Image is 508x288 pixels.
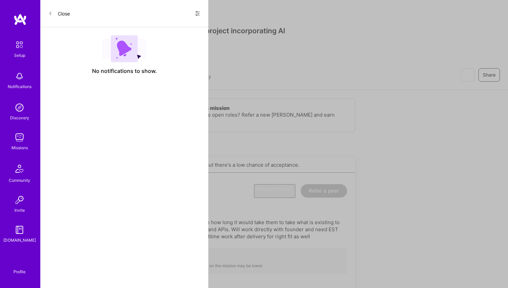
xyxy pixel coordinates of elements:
[13,70,26,83] img: bell
[8,83,32,90] div: Notifications
[11,161,28,177] img: Community
[10,114,29,121] div: Discovery
[12,38,27,52] img: setup
[48,8,70,19] button: Close
[3,237,36,244] div: [DOMAIN_NAME]
[11,144,28,151] div: Missions
[13,268,26,275] div: Profile
[13,193,26,207] img: Invite
[102,35,146,62] img: empty
[92,68,157,75] span: No notifications to show.
[9,177,30,184] div: Community
[11,261,28,275] a: Profile
[13,223,26,237] img: guide book
[13,131,26,144] img: teamwork
[14,52,25,59] div: Setup
[13,13,27,26] img: logo
[14,207,25,214] div: Invite
[13,101,26,114] img: discovery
